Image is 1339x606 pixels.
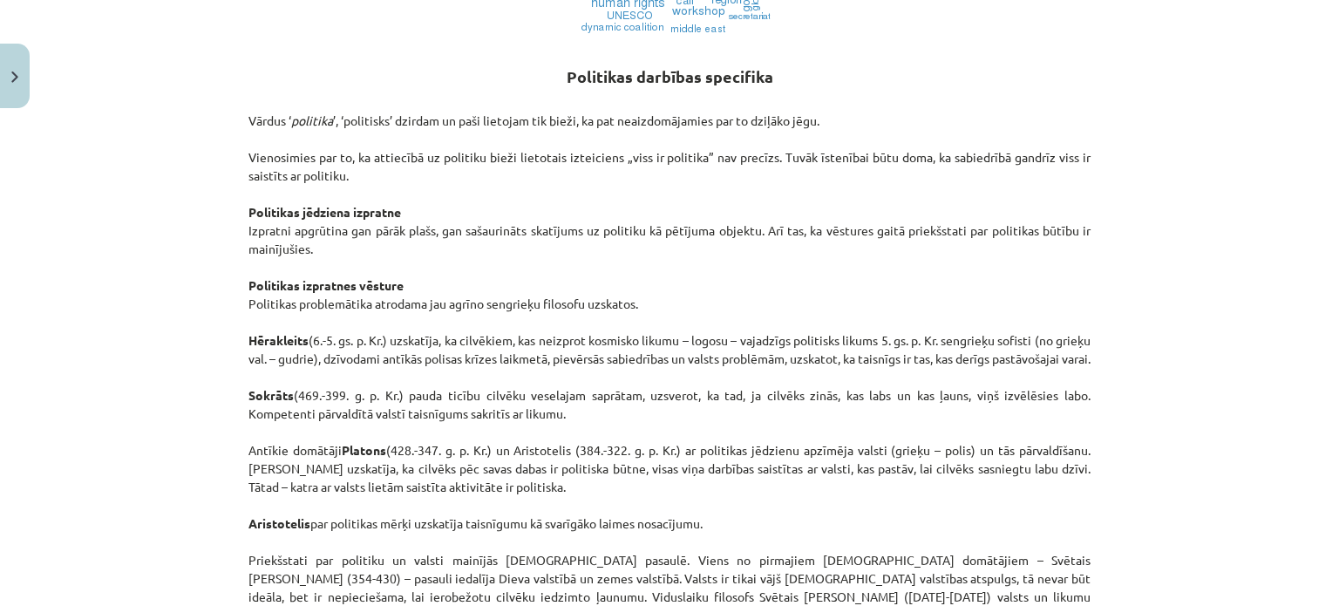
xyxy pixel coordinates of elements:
em: politika [291,112,333,128]
strong: Sokrāts [248,387,294,403]
strong: Politikas darbības specifika [567,66,773,86]
img: icon-close-lesson-0947bae3869378f0d4975bcd49f059093ad1ed9edebbc8119c70593378902aed.svg [11,71,18,83]
strong: Hērakleits [248,332,309,348]
strong: Aristotelis [248,515,310,531]
strong: Politikas jēdziena izpratne [248,204,401,220]
strong: Platons [342,442,386,458]
strong: Politikas izpratnes vēsture [248,277,404,293]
